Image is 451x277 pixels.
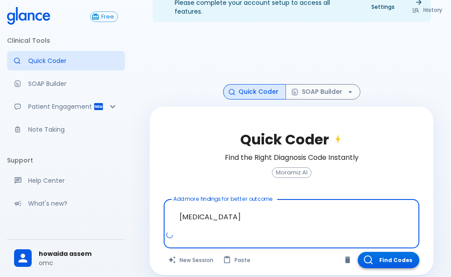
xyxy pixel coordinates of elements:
[7,30,125,51] li: Clinical Tools
[272,170,311,176] span: Moramiz AI
[225,151,359,164] h6: Find the Right Diagnosis Code Instantly
[7,150,125,171] li: Support
[341,253,354,266] button: Clear
[286,84,360,100] button: SOAP Builder
[7,171,125,190] a: Get help from our support team
[98,14,117,20] span: Free
[170,203,413,231] textarea: [MEDICAL_DATA]
[28,102,93,111] p: Patient Engagement
[28,56,118,65] p: Quick Coder
[28,199,118,208] p: What's new?
[28,125,118,134] p: Note Taking
[219,252,256,268] button: Paste from clipboard
[7,74,125,93] a: Docugen: Compose a clinical documentation in seconds
[223,84,286,100] button: Quick Coder
[90,11,118,22] button: Free
[39,259,118,267] p: omc
[28,79,118,88] p: SOAP Builder
[407,4,447,16] button: History
[164,252,219,268] button: Clears all inputs and results.
[7,194,125,213] div: Recent updates and feature releases
[7,97,125,116] div: Patient Reports & Referrals
[39,249,118,259] span: howaida assem
[7,51,125,70] a: Moramiz: Find ICD10AM codes instantly
[7,243,125,273] div: howaida assemomc
[90,11,125,22] a: Click to view or change your subscription
[28,176,118,185] p: Help Center
[358,252,419,268] button: Find Codes
[240,131,343,148] h2: Quick Coder
[7,120,125,139] a: Advanced note-taking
